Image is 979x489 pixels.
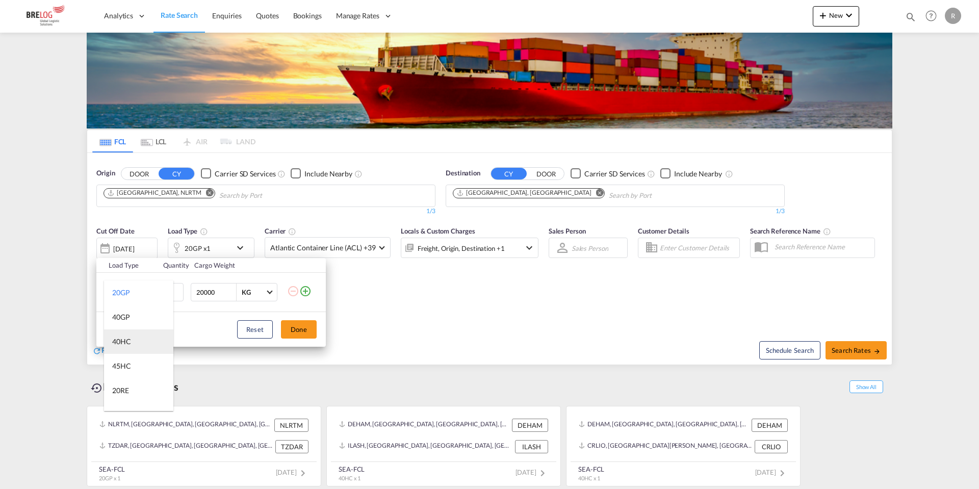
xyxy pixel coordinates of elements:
div: 20RE [112,385,129,396]
div: 40GP [112,312,130,322]
div: 45HC [112,361,131,371]
div: 40HC [112,337,131,347]
div: 20GP [112,288,130,298]
div: 40RE [112,410,129,420]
